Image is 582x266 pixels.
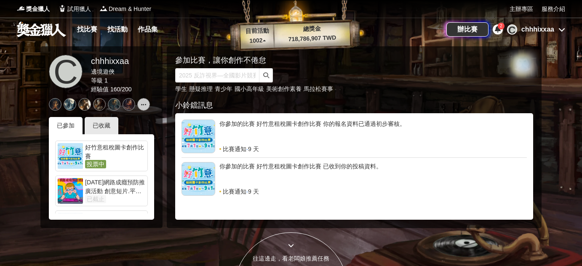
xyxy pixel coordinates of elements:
[521,24,554,35] div: chhhixxaa
[240,36,275,46] p: 1002 ▴
[248,187,259,196] span: 9 天
[58,4,67,13] img: Logo
[246,187,248,196] span: ·
[109,5,151,13] span: Dream & Hunter
[500,24,502,28] span: 2
[175,85,187,92] a: 學生
[266,85,302,92] a: 美術創作素養
[55,141,148,171] a: 好竹意租稅圖卡創作比賽投票中
[91,77,103,84] span: 等級
[134,24,161,35] a: 作品集
[99,5,151,13] a: LogoDream & Hunter
[104,24,131,35] a: 找活動
[274,33,350,44] p: 718,786,907 TWD
[215,85,232,92] a: 青少年
[26,5,50,13] span: 獎金獵人
[85,178,145,195] div: [DATE]網路成癮預防推廣活動 創意短片.平面設計徵件比賽
[85,117,118,134] div: 已收藏
[85,143,145,160] div: 好竹意租稅圖卡創作比賽
[85,213,145,230] div: Say My Name!命名小天才!高雄車站天棚命名徵件活動
[274,23,350,35] p: 總獎金
[55,210,148,241] a: Say My Name!命名小天才!高雄車站天棚命名徵件活動
[182,120,527,153] a: 你參加的比賽 好竹意租稅圖卡創作比賽 你的報名資料已通過初步審核。比賽通知·9 天
[91,67,132,76] div: 邊境遊俠
[189,85,213,92] a: 懸疑推理
[104,77,108,84] span: 1
[55,176,148,206] a: [DATE]網路成癮預防推廣活動 創意短片.平面設計徵件比賽已截止
[219,162,527,187] div: 你參加的比賽 好竹意租稅圖卡創作比賽 已收到你的投稿資料。
[85,160,106,168] span: 投票中
[507,24,517,35] div: C
[91,86,109,93] span: 經驗值
[182,162,527,196] a: 你參加的比賽 好竹意租稅圖卡創作比賽 已收到你的投稿資料。比賽通知·9 天
[246,145,248,153] span: ·
[304,85,333,92] a: 馬拉松賽事
[542,5,565,13] a: 服務介紹
[17,4,25,13] img: Logo
[175,100,533,111] div: 小鈴鐺訊息
[248,145,259,153] span: 9 天
[49,55,83,88] a: C
[223,187,246,196] span: 比賽通知
[49,117,83,134] div: 已參加
[175,55,504,66] div: 參加比賽，讓你創作不倦怠
[235,85,264,92] a: 國小高年級
[67,5,91,13] span: 試用獵人
[240,26,274,36] p: 目前活動
[85,195,106,203] span: 已截止
[223,145,246,153] span: 比賽通知
[446,22,489,37] a: 辦比賽
[58,5,91,13] a: Logo試用獵人
[510,5,533,13] a: 主辦專區
[74,24,101,35] a: 找比賽
[175,68,259,82] input: 2025 反詐視界—全國影片競賽
[219,120,527,145] div: 你參加的比賽 好竹意租稅圖卡創作比賽 你的報名資料已通過初步審核。
[99,4,108,13] img: Logo
[91,55,132,67] div: chhhixxaa
[110,86,132,93] span: 160 / 200
[17,5,50,13] a: Logo獎金獵人
[235,254,347,263] div: 往這邊走，看老闆娘推薦任務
